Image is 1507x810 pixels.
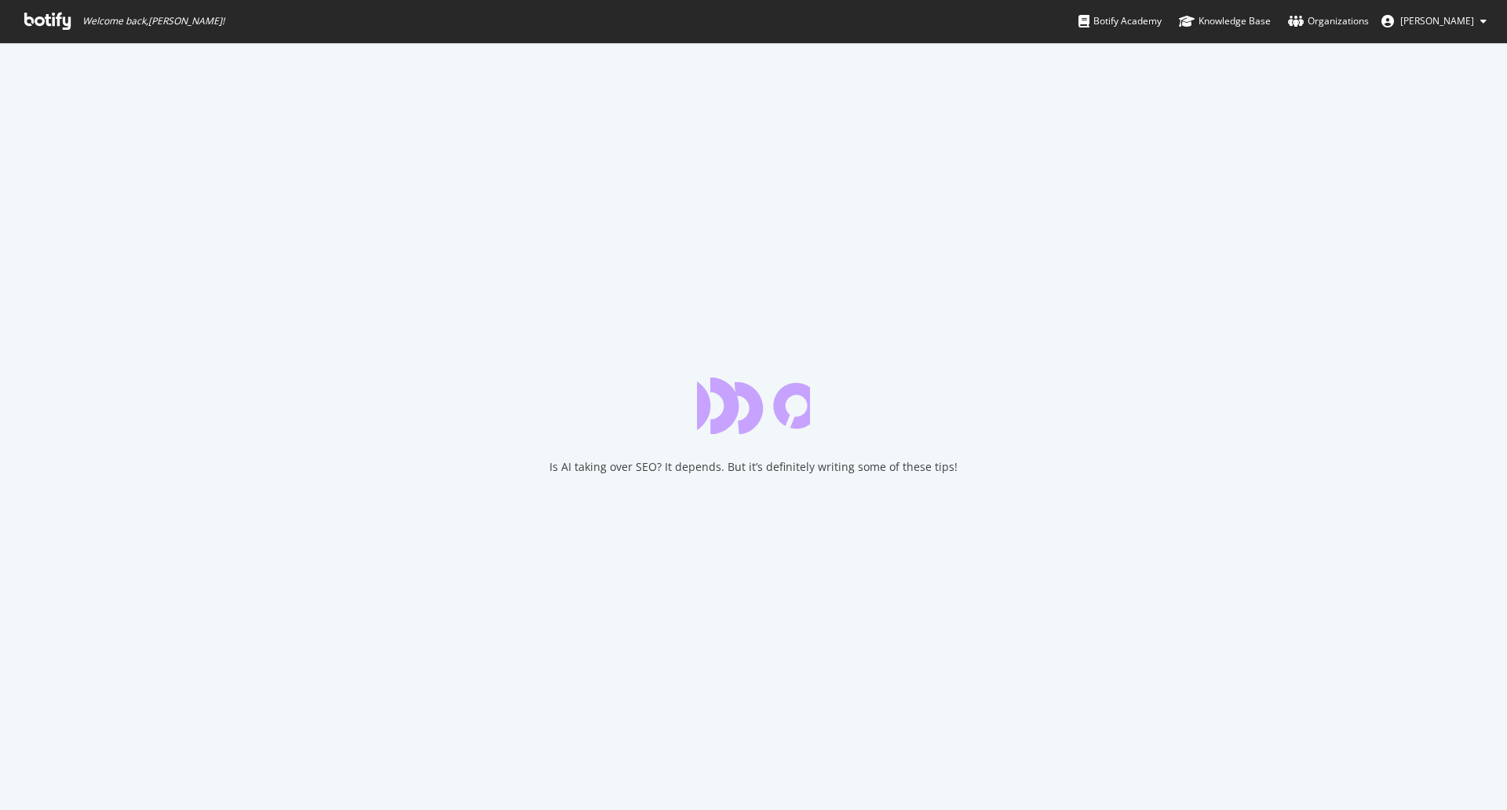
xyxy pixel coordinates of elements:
span: Welcome back, [PERSON_NAME] ! [82,15,224,27]
div: Knowledge Base [1179,13,1271,29]
span: Deekshika Singh [1400,14,1474,27]
div: Organizations [1288,13,1369,29]
div: Botify Academy [1078,13,1162,29]
div: animation [697,378,810,434]
div: Is AI taking over SEO? It depends. But it’s definitely writing some of these tips! [549,459,958,475]
button: [PERSON_NAME] [1369,9,1499,34]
